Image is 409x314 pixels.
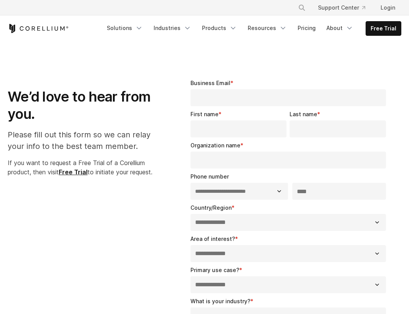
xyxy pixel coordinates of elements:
span: Business Email [190,80,230,86]
span: Last name [290,111,317,117]
p: Please fill out this form so we can relay your info to the best team member. [8,129,163,152]
a: Free Trial [59,168,88,176]
a: Resources [243,21,291,35]
a: Industries [149,21,196,35]
span: First name [190,111,219,117]
span: Country/Region [190,204,232,211]
p: If you want to request a Free Trial of a Corellium product, then visit to initiate your request. [8,158,163,177]
h1: We’d love to hear from you. [8,88,163,123]
span: Primary use case? [190,267,239,273]
a: About [322,21,358,35]
span: Phone number [190,173,229,180]
div: Navigation Menu [289,1,401,15]
button: Search [295,1,309,15]
a: Pricing [293,21,320,35]
div: Navigation Menu [102,21,401,36]
a: Login [374,1,401,15]
a: Support Center [312,1,371,15]
span: What is your industry? [190,298,250,304]
a: Solutions [102,21,147,35]
a: Free Trial [366,22,401,35]
a: Corellium Home [8,24,69,33]
span: Area of interest? [190,235,235,242]
span: Organization name [190,142,240,149]
a: Products [197,21,242,35]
